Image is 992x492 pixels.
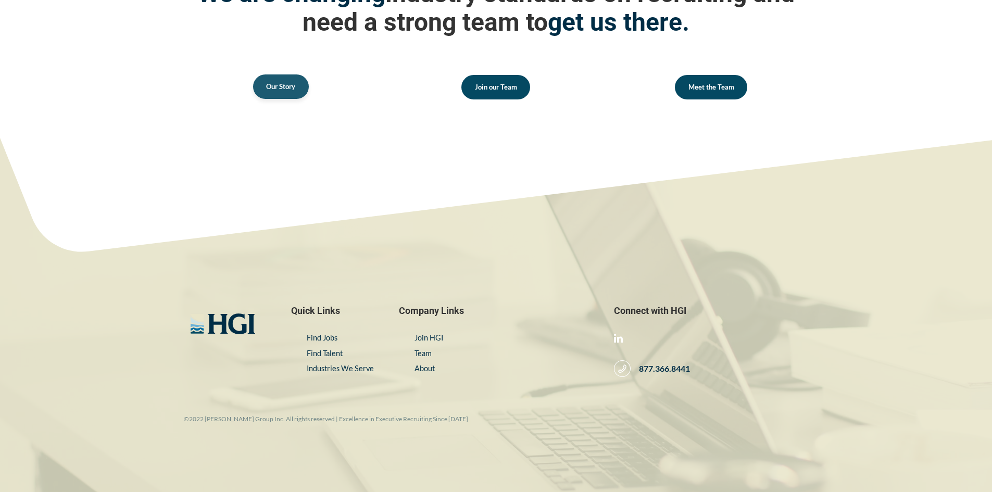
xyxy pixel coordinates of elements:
span: Company Links [399,305,593,317]
a: Join HGI [415,333,443,342]
span: Connect with HGI [614,305,808,317]
a: About [415,364,435,373]
a: Find Jobs [307,333,337,342]
span: Quick Links [291,305,378,317]
span: Meet the Team [688,84,734,91]
span: 877.366.8441 [631,363,690,374]
a: Find Talent [307,349,343,358]
a: Our Story [253,74,309,99]
a: Industries We Serve [307,364,374,373]
span: Join our Team [475,84,517,91]
a: Join our Team [461,75,530,99]
strong: get us there. [548,7,689,37]
span: Our Story [266,83,295,90]
a: 877.366.8441 [614,360,690,377]
a: Team [415,349,432,358]
small: ©2022 [PERSON_NAME] Group Inc. All rights reserved | Excellence in Executive Recruiting Since [DATE] [184,415,468,423]
a: Meet the Team [675,75,747,99]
